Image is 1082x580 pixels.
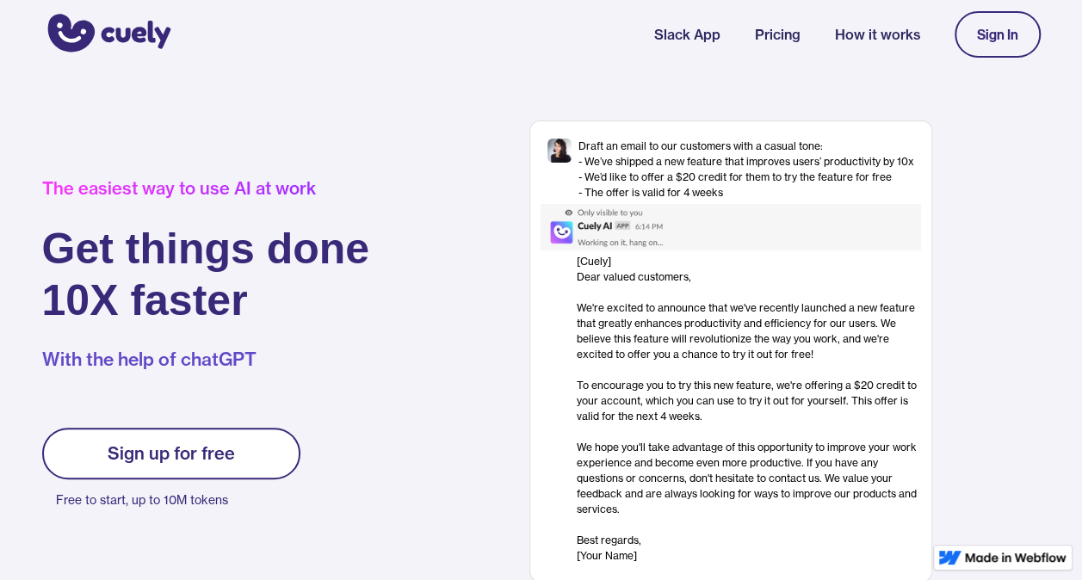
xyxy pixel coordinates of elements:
[42,347,370,373] p: With the help of chatGPT
[578,139,914,201] div: Draft an email to our customers with a casual tone: - We’ve shipped a new feature that improves u...
[965,552,1067,563] img: Made in Webflow
[42,223,370,326] h1: Get things done 10X faster
[42,428,300,479] a: Sign up for free
[977,27,1018,42] div: Sign In
[835,24,920,45] a: How it works
[577,254,921,564] div: [Cuely] Dear valued customers, ‍ We're excited to announce that we've recently launched a new fea...
[42,178,370,199] div: The easiest way to use AI at work
[755,24,801,45] a: Pricing
[42,3,171,66] a: home
[108,443,235,464] div: Sign up for free
[56,488,300,512] p: Free to start, up to 10M tokens
[654,24,720,45] a: Slack App
[955,11,1041,58] a: Sign In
